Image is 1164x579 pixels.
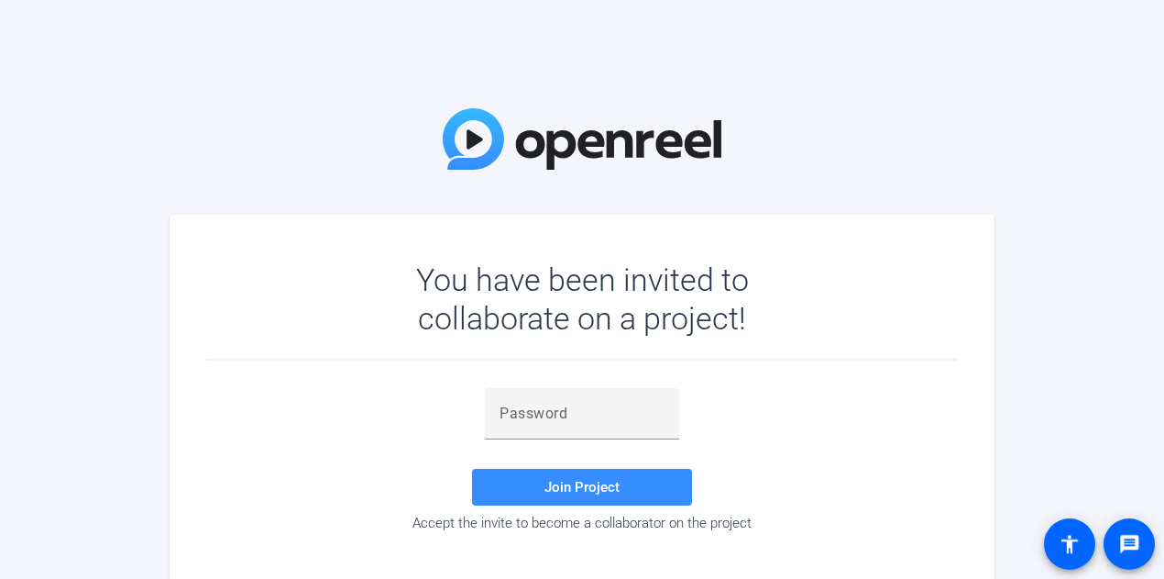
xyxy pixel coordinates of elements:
button: Join Project [472,469,692,506]
mat-icon: accessibility [1059,533,1081,555]
mat-icon: message [1118,533,1140,555]
div: Accept the invite to become a collaborator on the project [206,515,958,531]
img: OpenReel Logo [443,108,721,170]
input: Password [500,403,664,425]
div: You have been invited to collaborate on a project! [363,261,802,338]
span: Join Project [544,479,620,495]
